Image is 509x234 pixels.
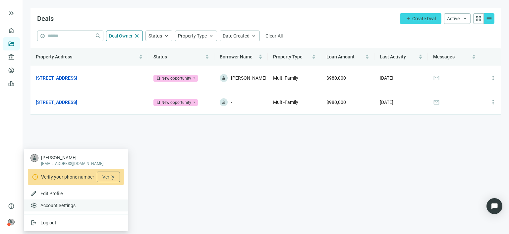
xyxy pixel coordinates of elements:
span: $980,000 [326,100,346,105]
span: Active [447,16,460,21]
span: Property Type [273,54,303,59]
span: keyboard_arrow_up [163,33,169,39]
a: [STREET_ADDRESS] [36,99,77,106]
span: bookmark [156,100,161,105]
button: addCreate Deal [400,13,441,24]
span: Last Activity [380,54,406,59]
span: [DATE] [380,75,393,81]
span: - [231,98,232,106]
span: Log out [40,220,56,225]
span: Date Created [223,33,250,39]
span: Clear All [265,33,283,39]
span: person [8,219,15,225]
span: Status [153,54,167,59]
span: edit [30,190,37,197]
span: Multi-Family [273,75,298,81]
span: help [40,34,45,39]
span: Borrower Name [220,54,253,59]
span: Property Address [36,54,72,59]
span: Verify [102,174,114,180]
span: [EMAIL_ADDRESS][DOMAIN_NAME] [41,161,103,166]
span: keyboard_arrow_up [251,33,257,39]
span: Loan Amount [326,54,355,59]
span: Deal Owner [109,33,133,39]
span: mail [433,75,440,81]
span: Create Deal [412,16,436,21]
span: add [406,16,411,21]
span: Account Settings [40,202,76,209]
span: Multi-Family [273,100,298,105]
span: person [32,155,37,161]
span: error [32,174,38,180]
span: more_vert [490,99,496,106]
span: menu [486,15,492,22]
span: keyboard_arrow_down [462,16,468,21]
button: keyboard_double_arrow_right [7,9,15,17]
span: $980,000 [326,75,346,81]
button: more_vert [486,96,500,109]
span: logout [30,219,37,226]
span: [PERSON_NAME] [41,154,103,161]
button: Activekeyboard_arrow_down [444,13,471,24]
span: close [134,33,140,39]
span: Edit Profile [40,191,63,196]
a: [STREET_ADDRESS] [36,74,77,82]
span: settings [30,202,37,209]
span: Status [148,33,162,39]
span: bookmark [156,76,161,81]
span: person [221,100,226,105]
button: Verify [97,172,120,182]
span: person [221,76,226,80]
span: keyboard_arrow_up [208,33,214,39]
span: Messages [433,54,455,59]
span: [DATE] [380,100,393,105]
span: help [8,203,15,209]
span: more_vert [490,75,496,81]
button: more_vert [486,71,500,85]
div: New opportunity [161,75,191,82]
div: Open Intercom Messenger [486,198,502,214]
div: New opportunity [161,99,191,106]
span: Verify your phone number [41,173,94,181]
span: grid_view [475,15,482,22]
span: Property Type [178,33,207,39]
span: [PERSON_NAME] [231,74,266,82]
span: account_balance [8,54,13,60]
button: Clear All [262,31,286,41]
span: mail [433,99,440,106]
